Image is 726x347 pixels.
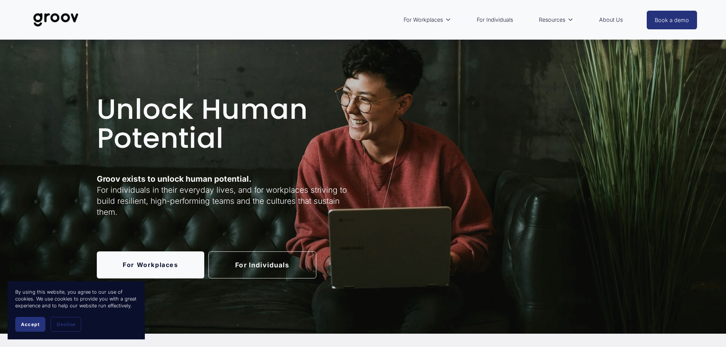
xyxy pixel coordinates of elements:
[535,11,577,29] a: folder dropdown
[595,11,627,29] a: About Us
[400,11,455,29] a: folder dropdown
[208,251,316,278] a: For Individuals
[97,174,252,184] strong: Groov exists to unlock human potential.
[15,317,45,332] button: Accept
[647,11,697,29] a: Book a demo
[57,321,75,327] span: Decline
[404,15,443,25] span: For Workplaces
[539,15,565,25] span: Resources
[473,11,517,29] a: For Individuals
[97,251,205,278] a: For Workplaces
[51,317,81,332] button: Decline
[29,7,83,32] img: Groov | Unlock Human Potential at Work and in Life
[21,321,40,327] span: Accept
[8,281,145,339] section: Cookie banner
[15,289,137,309] p: By using this website, you agree to our use of cookies. We use cookies to provide you with a grea...
[97,95,361,152] h1: Unlock Human Potential
[97,173,361,218] p: For individuals in their everyday lives, and for workplaces striving to build resilient, high-per...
